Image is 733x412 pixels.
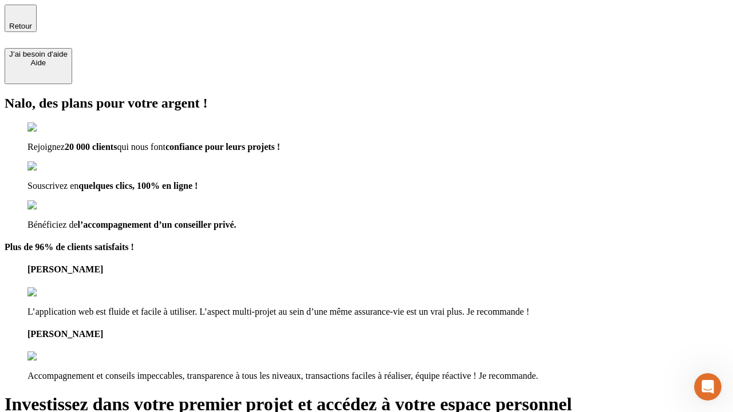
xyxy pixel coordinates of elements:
img: checkmark [27,200,77,211]
img: checkmark [27,161,77,172]
button: Retour [5,5,37,32]
p: L’application web est fluide et facile à utiliser. L’aspect multi-projet au sein d’une même assur... [27,307,728,317]
span: Retour [9,22,32,30]
h4: [PERSON_NAME] [27,264,728,275]
p: Accompagnement et conseils impeccables, transparence à tous les niveaux, transactions faciles à r... [27,371,728,381]
h2: Nalo, des plans pour votre argent ! [5,96,728,111]
h4: Plus de 96% de clients satisfaits ! [5,242,728,252]
span: Bénéficiez de [27,220,78,229]
h4: [PERSON_NAME] [27,329,728,339]
span: Rejoignez [27,142,65,152]
iframe: Intercom live chat [694,373,722,401]
span: confiance pour leurs projets ! [165,142,280,152]
span: quelques clics, 100% en ligne ! [78,181,198,191]
img: checkmark [27,122,77,133]
img: reviews stars [27,351,84,362]
div: J’ai besoin d'aide [9,50,68,58]
span: l’accompagnement d’un conseiller privé. [78,220,237,229]
span: Souscrivez en [27,181,78,191]
img: reviews stars [27,287,84,298]
button: J’ai besoin d'aideAide [5,48,72,84]
div: Aide [9,58,68,67]
span: 20 000 clients [65,142,117,152]
span: qui nous font [117,142,165,152]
